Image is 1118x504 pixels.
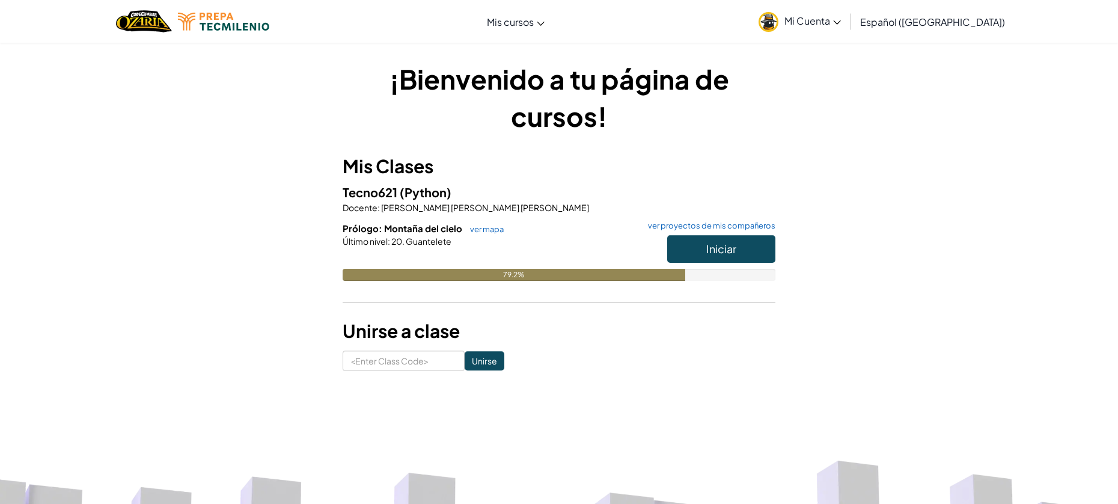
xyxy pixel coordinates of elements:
span: (Python) [400,185,451,200]
span: : [388,236,390,247]
span: Guantelete [405,236,451,247]
span: Docente [343,202,377,213]
span: 20. [390,236,405,247]
span: Tecno621 [343,185,400,200]
span: Español ([GEOGRAPHIC_DATA]) [860,16,1005,28]
a: Mis cursos [481,5,551,38]
span: Último nivel [343,236,388,247]
span: Iniciar [706,242,736,256]
span: : [377,202,380,213]
a: Español ([GEOGRAPHIC_DATA]) [854,5,1011,38]
input: Unirse [465,351,504,370]
button: Iniciar [667,235,775,263]
span: Mis cursos [487,16,534,28]
img: avatar [759,12,778,32]
span: Mi Cuenta [784,14,841,27]
a: Ozaria by CodeCombat logo [116,9,172,34]
h3: Mis Clases [343,153,775,180]
span: Prólogo: Montaña del cielo [343,223,464,234]
span: [PERSON_NAME] [PERSON_NAME] [PERSON_NAME] [380,202,589,213]
a: Mi Cuenta [753,2,847,40]
img: Home [116,9,172,34]
input: <Enter Class Code> [343,351,465,371]
div: 79.2% [343,269,685,281]
h3: Unirse a clase [343,318,775,345]
a: ver mapa [464,224,504,234]
h1: ¡Bienvenido a tu página de cursos! [343,60,775,135]
a: ver proyectos de mis compañeros [642,222,775,230]
img: Tecmilenio logo [178,13,269,31]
